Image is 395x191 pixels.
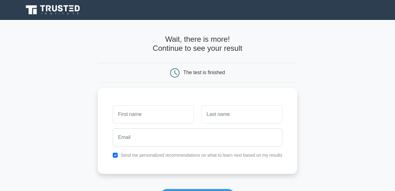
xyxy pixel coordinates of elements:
[201,105,282,123] input: Last name
[183,70,225,75] div: The test is finished
[98,35,297,53] h4: Wait, there is more! Continue to see your result
[121,153,282,158] label: Send me personalized recommendations on what to learn next based on my results
[113,105,194,123] input: First name
[113,128,282,146] input: Email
